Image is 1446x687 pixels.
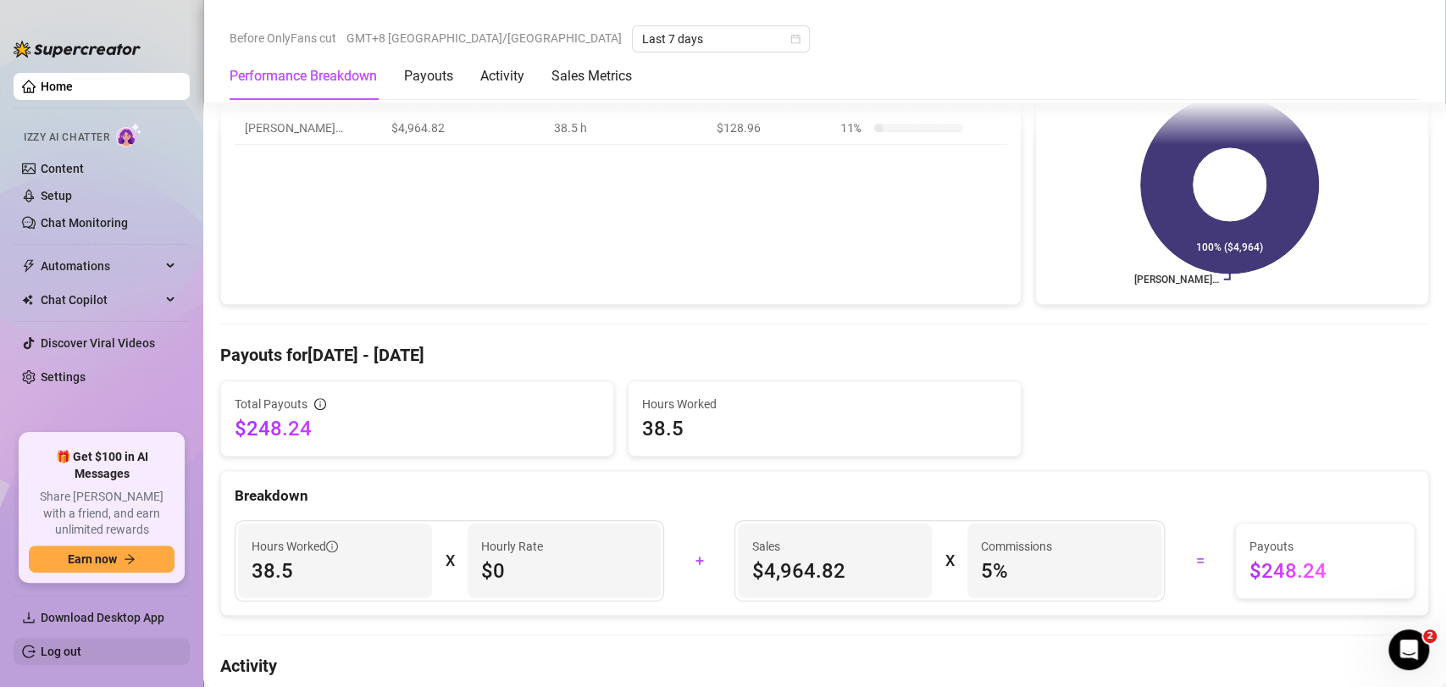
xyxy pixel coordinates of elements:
td: $4,964.82 [381,112,544,145]
span: $4,964.82 [751,557,918,585]
span: $248.24 [1249,557,1400,585]
a: Content [41,162,84,175]
span: Sales [751,537,918,556]
div: Breakdown [235,485,1415,507]
span: Download Desktop App [41,611,164,624]
img: AI Chatter [116,123,142,147]
a: Setup [41,189,72,202]
span: Izzy AI Chatter [24,130,109,146]
div: X [446,547,454,574]
span: 🎁 Get $100 in AI Messages [29,449,175,482]
span: $0 [481,557,648,585]
span: info-circle [314,398,326,410]
span: 5 % [981,557,1148,585]
span: Earn now [68,552,117,566]
img: logo-BBDzfeDw.svg [14,41,141,58]
div: Performance Breakdown [230,66,377,86]
span: 38.5 [252,557,418,585]
a: Discover Viral Videos [41,336,155,350]
article: Hourly Rate [481,537,543,556]
span: Total Payouts [235,395,307,413]
span: thunderbolt [22,259,36,273]
span: Automations [41,252,161,280]
span: Last 7 days [642,26,800,52]
button: Earn nowarrow-right [29,546,175,573]
div: + [674,547,724,574]
span: $248.24 [235,415,600,442]
span: Hours Worked [252,537,338,556]
div: = [1175,547,1225,574]
div: X [945,547,954,574]
span: Payouts [1249,537,1400,556]
h4: Activity [220,654,1429,678]
iframe: Intercom live chat [1388,629,1429,670]
img: Chat Copilot [22,294,33,306]
a: Log out [41,645,81,658]
span: info-circle [326,540,338,552]
span: calendar [790,34,801,44]
span: Hours Worked [642,395,1007,413]
span: arrow-right [124,553,136,565]
div: Sales Metrics [551,66,632,86]
span: Before OnlyFans cut [230,25,336,51]
a: Settings [41,370,86,384]
span: 38.5 [642,415,1007,442]
span: download [22,611,36,624]
td: 38.5 h [544,112,707,145]
a: Chat Monitoring [41,216,128,230]
h4: Payouts for [DATE] - [DATE] [220,343,1429,367]
article: Commissions [981,537,1052,556]
td: [PERSON_NAME]… [235,112,381,145]
span: 11 % [840,119,867,137]
a: Home [41,80,73,93]
span: Share [PERSON_NAME] with a friend, and earn unlimited rewards [29,489,175,539]
span: 2 [1423,629,1437,643]
td: $128.96 [706,112,830,145]
span: GMT+8 [GEOGRAPHIC_DATA]/[GEOGRAPHIC_DATA] [346,25,622,51]
span: Chat Copilot [41,286,161,313]
div: Activity [480,66,524,86]
text: [PERSON_NAME]… [1134,274,1219,285]
div: Payouts [404,66,453,86]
